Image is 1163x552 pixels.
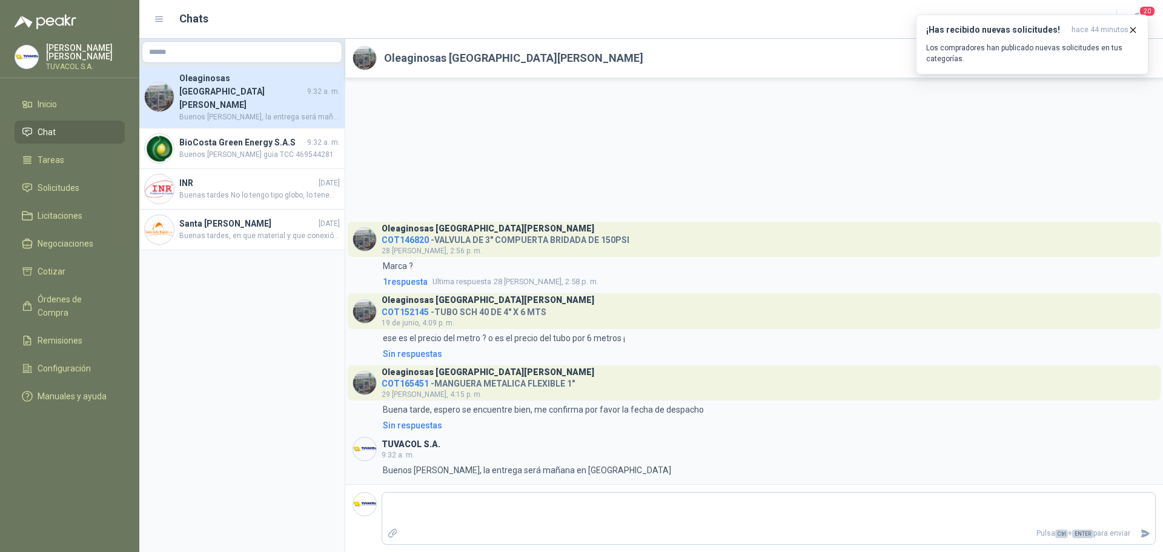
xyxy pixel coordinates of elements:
[38,293,113,319] span: Órdenes de Compra
[179,230,340,242] span: Buenas tardes, en que material y que conexión?
[1127,8,1148,30] button: 20
[382,379,429,388] span: COT165451
[38,209,82,222] span: Licitaciones
[15,204,125,227] a: Licitaciones
[383,331,625,345] p: ese es el precio del metro ? o es el precio del tubo por 6 metros ¡
[15,260,125,283] a: Cotizar
[926,42,1138,64] p: Los compradores han publicado nuevas solicitudes en tus categorías.
[380,275,1156,288] a: 1respuestaUltima respuesta28 [PERSON_NAME], 2:58 p. m.
[38,181,79,195] span: Solicitudes
[145,175,174,204] img: Company Logo
[383,347,442,361] div: Sin respuestas
[1072,530,1093,538] span: ENTER
[15,232,125,255] a: Negociaciones
[1072,25,1128,35] span: hace 44 minutos
[38,390,107,403] span: Manuales y ayuda
[15,121,125,144] a: Chat
[384,50,643,67] h2: Oleaginosas [GEOGRAPHIC_DATA][PERSON_NAME]
[383,464,671,477] p: Buenos [PERSON_NAME], la entrega será mañana en [GEOGRAPHIC_DATA]
[139,169,345,210] a: Company LogoINR[DATE]Buenas tardes No lo tengo tipo globo, lo tenemos tipo compuerta. Quedamos at...
[916,15,1148,75] button: ¡Has recibido nuevas solicitudes!hace 44 minutos Los compradores han publicado nuevas solicitudes...
[319,178,340,189] span: [DATE]
[179,190,340,201] span: Buenas tardes No lo tengo tipo globo, lo tenemos tipo compuerta. Quedamos atentos a su confirmación
[353,47,376,70] img: Company Logo
[38,237,93,250] span: Negociaciones
[15,357,125,380] a: Configuración
[139,67,345,128] a: Company LogoOleaginosas [GEOGRAPHIC_DATA][PERSON_NAME]9:32 a. m.Buenos [PERSON_NAME], la entrega ...
[15,93,125,116] a: Inicio
[353,228,376,251] img: Company Logo
[382,235,429,245] span: COT146820
[179,217,316,230] h4: Santa [PERSON_NAME]
[353,493,376,516] img: Company Logo
[15,15,76,29] img: Logo peakr
[380,419,1156,432] a: Sin respuestas
[15,148,125,171] a: Tareas
[383,403,704,416] p: Buena tarde, espero se encuentre bien, me confirma por favor la fecha de despacho
[382,225,594,232] h3: Oleaginosas [GEOGRAPHIC_DATA][PERSON_NAME]
[139,128,345,169] a: Company LogoBioCosta Green Energy S.A.S9:32 a. m.Buenos [PERSON_NAME] guia TCC 469544281
[46,63,125,70] p: TUVACOL S.A.
[15,176,125,199] a: Solicitudes
[383,419,442,432] div: Sin respuestas
[139,210,345,250] a: Company LogoSanta [PERSON_NAME][DATE]Buenas tardes, en que material y que conexión?
[179,10,208,27] h1: Chats
[46,44,125,61] p: [PERSON_NAME] [PERSON_NAME]
[38,153,64,167] span: Tareas
[403,523,1136,544] p: Pulsa + para enviar
[382,297,594,304] h3: Oleaginosas [GEOGRAPHIC_DATA][PERSON_NAME]
[926,25,1067,35] h3: ¡Has recibido nuevas solicitudes!
[432,276,491,288] span: Ultima respuesta
[383,275,428,288] span: 1 respuesta
[38,125,56,139] span: Chat
[380,347,1156,361] a: Sin respuestas
[353,371,376,394] img: Company Logo
[179,111,340,123] span: Buenos [PERSON_NAME], la entrega será mañana en [GEOGRAPHIC_DATA]
[145,82,174,111] img: Company Logo
[383,259,413,273] p: Marca ?
[15,329,125,352] a: Remisiones
[15,385,125,408] a: Manuales y ayuda
[179,71,305,111] h4: Oleaginosas [GEOGRAPHIC_DATA][PERSON_NAME]
[307,137,340,148] span: 9:32 a. m.
[353,300,376,323] img: Company Logo
[382,376,594,387] h4: - MANGUERA METALICA FLEXIBLE 1"
[38,265,65,278] span: Cotizar
[382,451,414,459] span: 9:32 a. m.
[382,304,594,316] h4: - TUBO SCH 40 DE 4" X 6 MTS
[38,362,91,375] span: Configuración
[319,218,340,230] span: [DATE]
[382,369,594,376] h3: Oleaginosas [GEOGRAPHIC_DATA][PERSON_NAME]
[1055,530,1068,538] span: Ctrl
[179,176,316,190] h4: INR
[15,45,38,68] img: Company Logo
[145,134,174,163] img: Company Logo
[15,288,125,324] a: Órdenes de Compra
[145,215,174,244] img: Company Logo
[382,390,482,399] span: 29 [PERSON_NAME], 4:15 p. m.
[1139,5,1156,17] span: 20
[382,319,454,327] span: 19 de junio, 4:09 p. m.
[432,276,598,288] span: 28 [PERSON_NAME], 2:58 p. m.
[307,86,340,98] span: 9:32 a. m.
[382,441,440,448] h3: TUVACOL S.A.
[38,334,82,347] span: Remisiones
[179,149,340,161] span: Buenos [PERSON_NAME] guia TCC 469544281
[382,307,429,317] span: COT152145
[353,437,376,461] img: Company Logo
[382,523,403,544] label: Adjuntar archivos
[179,136,305,149] h4: BioCosta Green Energy S.A.S
[1135,523,1155,544] button: Enviar
[382,247,482,255] span: 28 [PERSON_NAME], 2:56 p. m.
[382,232,629,244] h4: - VALVULA DE 3" COMPUERTA BRIDADA DE 150PSI
[38,98,57,111] span: Inicio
